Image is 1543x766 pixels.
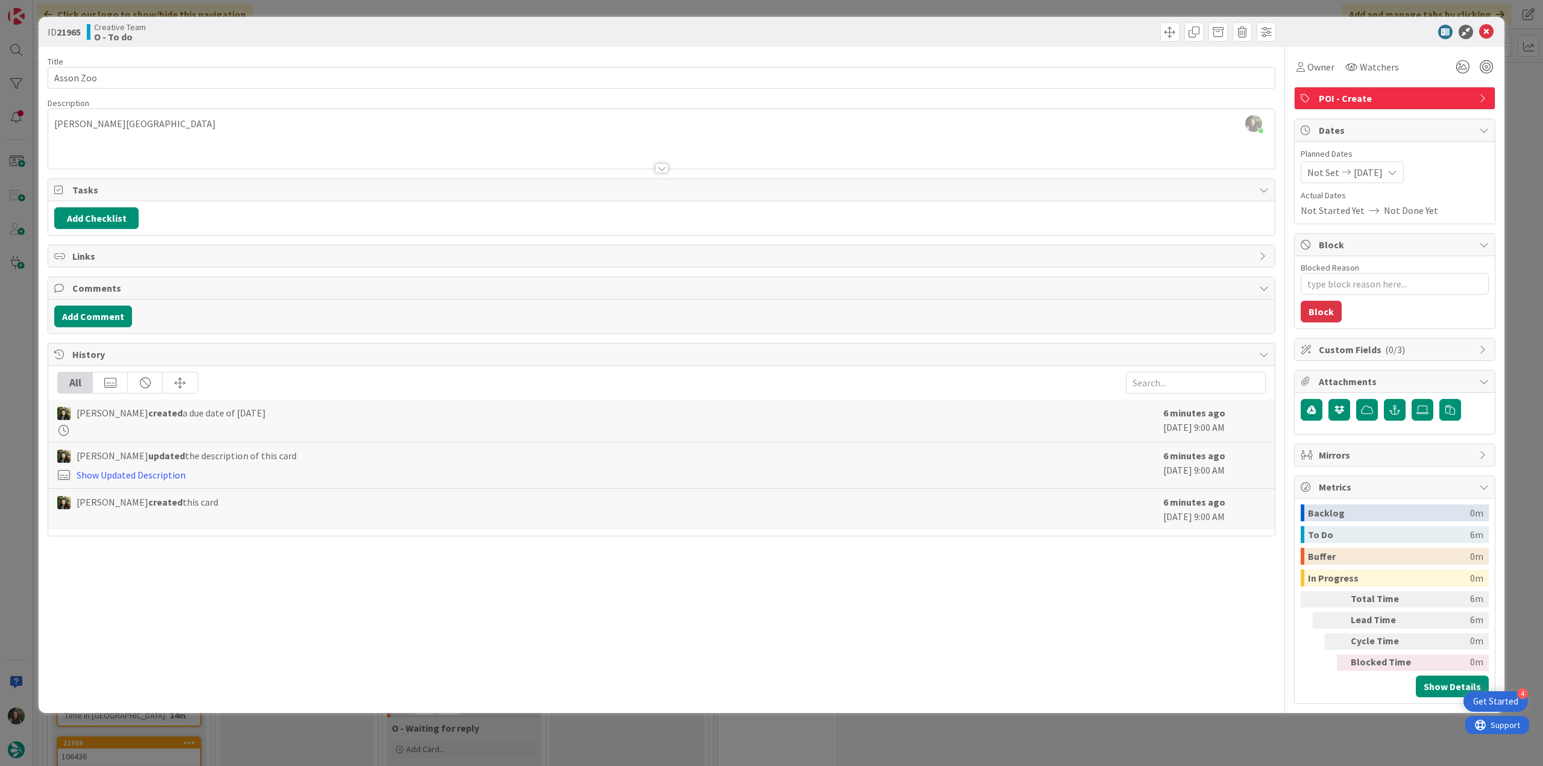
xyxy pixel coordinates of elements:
[1163,450,1225,462] b: 6 minutes ago
[57,450,71,463] img: BC
[1473,695,1518,708] div: Get Started
[1422,633,1483,650] div: 0m
[1351,655,1417,671] div: Blocked Time
[1319,342,1473,357] span: Custom Fields
[1319,480,1473,494] span: Metrics
[1422,591,1483,607] div: 6m
[1308,548,1470,565] div: Buffer
[1470,526,1483,543] div: 6m
[1470,548,1483,565] div: 0m
[1470,504,1483,521] div: 0m
[1422,655,1483,671] div: 0m
[1163,407,1225,419] b: 6 minutes ago
[1301,148,1489,160] span: Planned Dates
[58,372,93,393] div: All
[25,2,55,16] span: Support
[1301,189,1489,202] span: Actual Dates
[1163,496,1225,508] b: 6 minutes ago
[1351,612,1417,629] div: Lead Time
[1354,165,1383,180] span: [DATE]
[48,98,89,108] span: Description
[1319,448,1473,462] span: Mirrors
[72,281,1253,295] span: Comments
[72,183,1253,197] span: Tasks
[1422,612,1483,629] div: 6m
[57,496,71,509] img: BC
[57,26,81,38] b: 21965
[1385,344,1405,356] span: ( 0/3 )
[1319,237,1473,252] span: Block
[72,249,1253,263] span: Links
[1308,526,1470,543] div: To Do
[1245,115,1262,132] img: 0riiWcpNYxeD57xbJhM7U3fMlmnERAK7.webp
[1319,123,1473,137] span: Dates
[77,406,266,420] span: [PERSON_NAME] a due date of [DATE]
[1301,301,1342,322] button: Block
[1301,262,1359,273] label: Blocked Reason
[1470,570,1483,586] div: 0m
[48,67,1275,89] input: type card name here...
[57,407,71,420] img: BC
[72,347,1253,362] span: History
[1163,448,1266,482] div: [DATE] 9:00 AM
[1351,591,1417,607] div: Total Time
[1307,165,1339,180] span: Not Set
[1308,504,1470,521] div: Backlog
[1163,495,1266,524] div: [DATE] 9:00 AM
[1319,91,1473,105] span: POI - Create
[48,25,81,39] span: ID
[77,495,218,509] span: [PERSON_NAME] this card
[77,469,186,481] a: Show Updated Description
[1360,60,1399,74] span: Watchers
[148,407,183,419] b: created
[1517,688,1528,699] div: 4
[1163,406,1266,436] div: [DATE] 9:00 AM
[148,450,185,462] b: updated
[1319,374,1473,389] span: Attachments
[54,117,1269,131] p: [PERSON_NAME][GEOGRAPHIC_DATA]
[1463,691,1528,712] div: Open Get Started checklist, remaining modules: 4
[1384,203,1438,218] span: Not Done Yet
[94,22,146,32] span: Creative Team
[54,306,132,327] button: Add Comment
[94,32,146,42] b: O - To do
[1416,676,1489,697] button: Show Details
[1307,60,1334,74] span: Owner
[1308,570,1470,586] div: In Progress
[1126,372,1266,394] input: Search...
[48,56,63,67] label: Title
[148,496,183,508] b: created
[1351,633,1417,650] div: Cycle Time
[77,448,297,463] span: [PERSON_NAME] the description of this card
[1301,203,1365,218] span: Not Started Yet
[54,207,139,229] button: Add Checklist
